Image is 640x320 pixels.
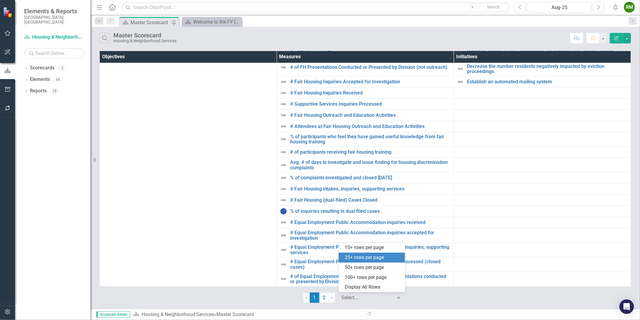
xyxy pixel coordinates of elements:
[290,134,451,145] a: % of participants who feel they have gained useful knowledge from fair housing training
[306,295,307,300] span: ‹
[277,206,454,217] td: Double-Click to Edit Right Click for Context Menu
[290,197,451,203] a: # Fair Housing (dual-filed) Cases Closed
[277,195,454,206] td: Double-Click to Edit Right Click for Context Menu
[122,2,510,13] input: Search ClearPoint...
[277,184,454,195] td: Double-Click to Edit Right Click for Context Menu
[280,89,287,97] img: Not Defined
[277,228,454,243] td: Double-Click to Edit Right Click for Context Menu
[280,101,287,108] img: Not Defined
[290,175,451,181] a: % of complaints investigated and closed [DATE]
[345,244,401,251] div: 10+ rows per page
[290,113,451,118] a: # Fair Housing Outreach and Education Activities
[457,65,464,72] img: Not Defined
[3,7,14,18] img: ClearPoint Strategy
[277,146,454,158] td: Double-Click to Edit Right Click for Context Menu
[193,18,240,26] div: Welcome to the FY [DATE]-[DATE] Strategic Plan Landing Page!
[277,87,454,98] td: Double-Click to Edit Right Click for Context Menu
[280,208,287,215] img: Target Pending
[290,245,451,255] a: # Equal Employment Public Accommodation intakes, inquiries, supporting services
[24,15,84,25] small: [GEOGRAPHIC_DATA], [GEOGRAPHIC_DATA]
[454,62,631,76] td: Double-Click to Edit Right Click for Context Menu
[290,220,451,225] a: # Equal Employment Public Accommodation inquiries received
[345,274,401,281] div: 100+ rows per page
[467,79,628,85] a: Establish an automated mailing system
[280,78,287,85] img: Not Defined
[457,78,464,85] img: Not Defined
[277,98,454,110] td: Double-Click to Edit Right Click for Context Menu
[277,158,454,172] td: Double-Click to Edit Right Click for Context Menu
[280,185,287,193] img: Not Defined
[216,312,254,317] div: Master Scorecard
[130,19,170,26] div: Master Scorecard
[280,275,287,283] img: Not Defined
[290,79,451,85] a: # Fair Housing Inquiries Accepted for Investigation
[113,32,177,39] div: Master Scorecard
[290,274,451,284] a: # of Equal Employment Public Accommodation presentations conducted or presented by Division (not ...
[478,3,509,11] button: Search
[290,209,451,214] a: % of inquiries resulting in dual filed cases
[530,4,589,11] div: Aug-25
[280,112,287,119] img: Not Defined
[280,174,287,181] img: Not Defined
[280,162,287,169] img: Not Defined
[345,264,401,271] div: 50+ rows per page
[277,62,454,76] td: Double-Click to Edit Right Click for Context Menu
[30,88,47,94] a: Reports
[113,39,177,43] div: Housing & Neighborhood Services
[183,18,240,26] a: Welcome to the FY [DATE]-[DATE] Strategic Plan Landing Page!
[277,76,454,87] td: Double-Click to Edit Right Click for Context Menu
[345,254,401,261] div: 25+ rows per page
[142,312,214,317] a: Housing & Neighborhood Services
[30,65,55,72] a: Scorecards
[24,34,84,41] a: Housing & Neighborhood Services
[280,64,287,71] img: Not Defined
[277,243,454,257] td: Double-Click to Edit Right Click for Context Menu
[290,101,451,107] a: # Supportive Services Inquiries Processed
[58,66,67,71] div: 2
[50,88,59,94] div: 28
[454,76,631,87] td: Double-Click to Edit Right Click for Context Menu
[624,2,635,13] button: RM
[30,76,50,83] a: Elements
[277,172,454,184] td: Double-Click to Edit Right Click for Context Menu
[280,219,287,226] img: Not Defined
[319,293,329,303] a: 2
[277,217,454,228] td: Double-Click to Edit Right Click for Context Menu
[280,232,287,239] img: Not Defined
[331,295,333,300] span: ›
[277,121,454,132] td: Double-Click to Edit Right Click for Context Menu
[280,123,287,130] img: Not Defined
[528,2,591,13] button: Aug-25
[290,65,451,70] a: # of FH Presentations Conducted or Presented by Division (not outreach)
[290,160,451,170] a: Avg. # of days to investigate and issue finding for housing discrimination complaints
[24,48,84,59] input: Search Below...
[290,259,451,270] a: # Equal Employment Public Accommodation cases processed (closed cases)
[280,136,287,143] img: Not Defined
[100,33,277,286] td: Double-Click to Edit Right Click for Context Menu
[277,272,454,286] td: Double-Click to Edit Right Click for Context Menu
[467,64,628,74] a: Decrease the number residents negatively impacted by eviction proceedings
[280,149,287,156] img: Not Defined
[277,110,454,121] td: Double-Click to Edit Right Click for Context Menu
[280,197,287,204] img: Not Defined
[487,5,500,9] span: Search
[290,149,451,155] a: # of participants receiving fair housing training
[277,132,454,146] td: Double-Click to Edit Right Click for Context Menu
[290,186,451,192] a: # Fair Housing intakes, inquiries, supporting services
[345,284,401,291] div: Display All Rows
[53,77,63,82] div: 69
[290,90,451,96] a: # Fair Housing Inquiries Received
[620,299,634,314] div: Open Intercom Messenger
[310,293,319,303] span: 1
[280,261,287,268] img: Not Defined
[280,246,287,254] img: Not Defined
[133,311,361,318] div: »
[96,312,130,318] span: Scorecard Admin
[290,124,451,129] a: # Attendees at Fair Housing Outreach and Education Activities
[277,257,454,272] td: Double-Click to Edit Right Click for Context Menu
[290,230,451,241] a: # Equal Employment Public Accommodation inquiries accepted for investigation
[24,8,84,15] span: Elements & Reports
